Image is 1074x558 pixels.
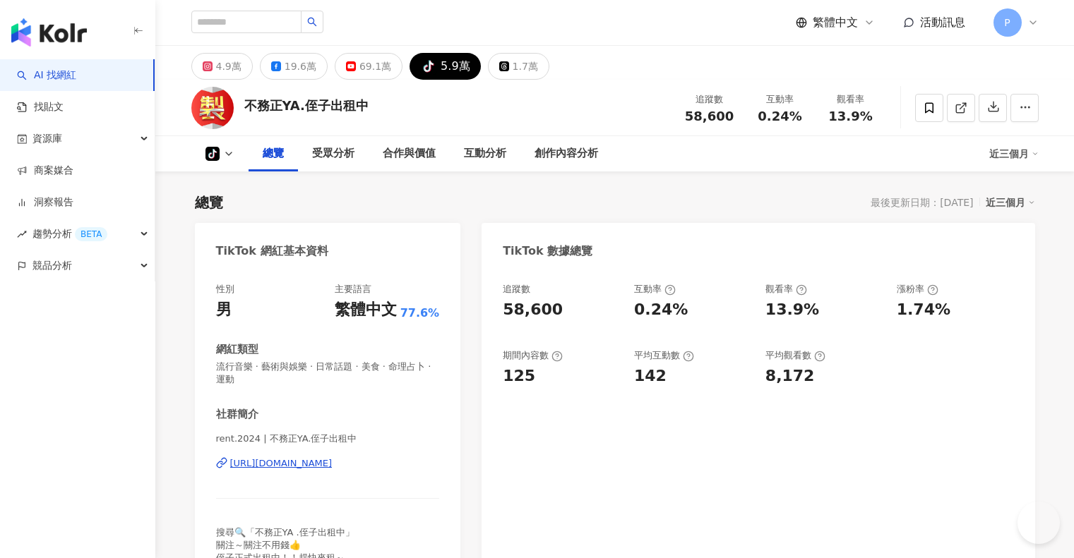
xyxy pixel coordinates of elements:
[758,109,801,123] span: 0.24%
[871,197,973,208] div: 最後更新日期：[DATE]
[260,53,328,80] button: 19.6萬
[191,87,234,129] img: KOL Avatar
[285,56,316,76] div: 19.6萬
[17,68,76,83] a: searchAI 找網紅
[513,56,538,76] div: 1.7萬
[920,16,965,29] span: 活動訊息
[400,305,440,321] span: 77.6%
[464,145,506,162] div: 互動分析
[17,229,27,239] span: rise
[503,299,563,321] div: 58,600
[1004,15,1010,30] span: P
[230,457,333,470] div: [URL][DOMAIN_NAME]
[216,299,232,321] div: 男
[335,283,371,296] div: 主要語言
[410,53,480,80] button: 5.9萬
[813,15,858,30] span: 繁體中文
[765,299,819,321] div: 13.9%
[335,53,402,80] button: 69.1萬
[765,349,825,362] div: 平均觀看數
[383,145,436,162] div: 合作與價值
[503,243,592,259] div: TikTok 數據總覽
[765,283,807,296] div: 觀看率
[17,164,73,178] a: 商案媒合
[191,53,253,80] button: 4.9萬
[32,250,72,281] span: 競品分析
[634,283,676,296] div: 互動率
[216,360,440,386] span: 流行音樂 · 藝術與娛樂 · 日常話題 · 美食 · 命理占卜 · 運動
[216,243,328,259] div: TikTok 網紅基本資料
[503,349,563,362] div: 期間內容數
[828,109,872,123] span: 13.9%
[216,457,440,470] a: [URL][DOMAIN_NAME]
[897,283,938,296] div: 漲粉率
[986,193,1035,212] div: 近三個月
[488,53,549,80] button: 1.7萬
[535,145,598,162] div: 創作內容分析
[765,365,815,387] div: 8,172
[753,92,807,107] div: 互動率
[634,349,694,362] div: 平均互動數
[824,92,878,107] div: 觀看率
[683,92,736,107] div: 追蹤數
[335,299,397,321] div: 繁體中文
[634,365,667,387] div: 142
[634,299,688,321] div: 0.24%
[359,56,391,76] div: 69.1萬
[1018,502,1060,544] iframe: Help Scout Beacon - Open
[441,56,470,76] div: 5.9萬
[312,145,354,162] div: 受眾分析
[897,299,950,321] div: 1.74%
[216,56,241,76] div: 4.9萬
[989,142,1039,165] div: 近三個月
[503,283,530,296] div: 追蹤數
[75,227,107,241] div: BETA
[307,17,317,27] span: search
[244,97,369,114] div: 不務正YA.侄子出租中
[32,218,107,250] span: 趨勢分析
[195,193,223,212] div: 總覽
[32,123,62,154] span: 資源庫
[216,342,258,357] div: 網紅類型
[685,109,734,123] span: 58,600
[216,407,258,422] div: 社群簡介
[11,18,87,47] img: logo
[17,100,64,114] a: 找貼文
[263,145,284,162] div: 總覽
[17,195,73,210] a: 洞察報告
[216,283,234,296] div: 性別
[216,432,440,445] span: rent.2024 | 不務正YA.侄子出租中
[503,365,535,387] div: 125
